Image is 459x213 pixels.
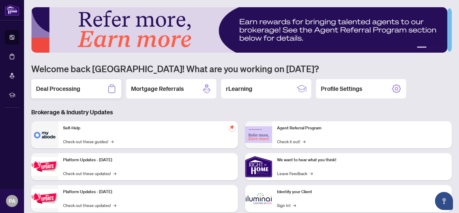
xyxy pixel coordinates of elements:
span: → [111,138,114,145]
button: Open asap [435,192,453,210]
img: Platform Updates - July 8, 2025 [31,189,58,208]
button: 3 [434,47,436,49]
span: → [293,202,296,208]
img: logo [5,5,19,16]
span: → [310,170,313,177]
button: 2 [429,47,431,49]
button: 1 [417,47,427,49]
p: Self-Help [63,125,233,131]
p: We want to hear what you think! [277,157,447,163]
img: Self-Help [31,121,58,148]
a: Check out these updates!→ [63,170,116,177]
span: pushpin [228,124,236,131]
p: Identify your Client [277,189,447,195]
h3: Brokerage & Industry Updates [31,108,452,116]
img: Identify your Client [245,185,272,212]
img: We want to hear what you think! [245,153,272,180]
p: Platform Updates - [DATE] [63,157,233,163]
a: Check it out!→ [277,138,305,145]
a: Check out these guides!→ [63,138,114,145]
span: PA [9,197,16,205]
a: Sign In!→ [277,202,296,208]
img: Agent Referral Program [245,126,272,143]
span: → [302,138,305,145]
span: → [113,170,116,177]
button: 5 [443,47,446,49]
h2: Mortgage Referrals [131,85,184,93]
p: Platform Updates - [DATE] [63,189,233,195]
img: Slide 0 [31,7,447,53]
span: → [113,202,116,208]
img: Platform Updates - July 21, 2025 [31,157,58,176]
h2: Profile Settings [321,85,362,93]
h2: rLearning [226,85,252,93]
p: Agent Referral Program [277,125,447,131]
a: Check out these updates!→ [63,202,116,208]
h2: Deal Processing [36,85,80,93]
a: Leave Feedback→ [277,170,313,177]
button: 4 [439,47,441,49]
h1: Welcome back [GEOGRAPHIC_DATA]! What are you working on [DATE]? [31,63,452,74]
